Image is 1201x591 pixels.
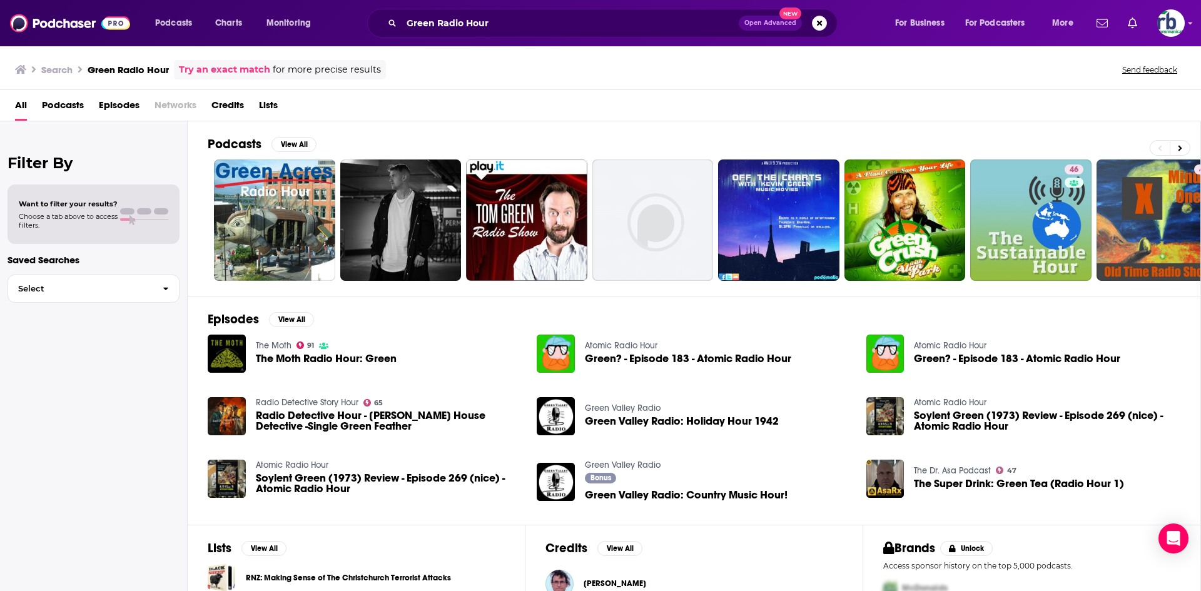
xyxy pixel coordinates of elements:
button: open menu [146,13,208,33]
a: Atomic Radio Hour [585,340,657,351]
img: Podchaser - Follow, Share and Rate Podcasts [10,11,130,35]
button: Show profile menu [1157,9,1185,37]
span: More [1052,14,1073,32]
a: Podcasts [42,95,84,121]
a: Radio Detective Hour - Becker House Detective -Single Green Feather [256,410,522,432]
a: Soylent Green (1973) Review - Episode 269 (nice) - Atomic Radio Hour [914,410,1180,432]
button: View All [241,541,286,556]
span: New [779,8,802,19]
button: View All [271,137,317,152]
a: Show notifications dropdown [1092,13,1113,34]
h2: Lists [208,540,231,556]
a: The Moth Radio Hour: Green [256,353,397,364]
a: Sam Greenspan [584,578,646,588]
a: The Super Drink: Green Tea (Radio Hour 1) [866,460,905,498]
a: 46 [1065,164,1083,174]
span: For Business [895,14,945,32]
a: Green Valley Radio: Country Music Hour! [585,490,788,500]
button: open menu [258,13,327,33]
a: 91 [296,341,315,349]
span: for more precise results [273,63,381,77]
a: PodcastsView All [208,136,317,152]
a: Green? - Episode 183 - Atomic Radio Hour [914,353,1120,364]
a: Atomic Radio Hour [914,340,986,351]
a: The Moth Radio Hour: Green [208,335,246,373]
button: Select [8,275,180,303]
a: Atomic Radio Hour [256,460,328,470]
h2: Podcasts [208,136,261,152]
span: Charts [215,14,242,32]
a: ListsView All [208,540,286,556]
a: The Moth [256,340,291,351]
span: Networks [155,95,196,121]
a: Green Valley Radio: Holiday Hour 1942 [585,416,779,427]
a: CreditsView All [545,540,642,556]
img: User Profile [1157,9,1185,37]
a: Radio Detective Story Hour [256,397,358,408]
a: Charts [207,13,250,33]
span: Logged in as johannarb [1157,9,1185,37]
span: Radio Detective Hour - [PERSON_NAME] House Detective -Single Green Feather [256,410,522,432]
h3: Search [41,64,73,76]
h2: Episodes [208,311,259,327]
img: Soylent Green (1973) Review - Episode 269 (nice) - Atomic Radio Hour [208,460,246,498]
p: Access sponsor history on the top 5,000 podcasts. [883,561,1180,570]
a: 47 [996,467,1016,474]
a: The Dr. Asa Podcast [914,465,991,476]
button: View All [597,541,642,556]
span: 46 [1070,164,1078,176]
span: Bonus [590,474,611,482]
h3: Green Radio Hour [88,64,169,76]
a: Credits [211,95,244,121]
h2: Credits [545,540,587,556]
a: Green Valley Radio [585,403,661,413]
a: Atomic Radio Hour [914,397,986,408]
span: Select [8,285,153,293]
a: The Super Drink: Green Tea (Radio Hour 1) [914,478,1124,489]
div: Search podcasts, credits, & more... [379,9,849,38]
span: Open Advanced [744,20,796,26]
a: RNZ: Making Sense of The Christchurch Terrorist Attacks [246,571,451,585]
span: For Podcasters [965,14,1025,32]
a: Try an exact match [179,63,270,77]
span: 47 [1007,468,1016,473]
span: Monitoring [266,14,311,32]
a: Show notifications dropdown [1123,13,1142,34]
img: Soylent Green (1973) Review - Episode 269 (nice) - Atomic Radio Hour [866,397,905,435]
h2: Brands [883,540,935,556]
a: Green Valley Radio [585,460,661,470]
button: Send feedback [1118,64,1181,75]
h2: Filter By [8,154,180,172]
img: Green Valley Radio: Country Music Hour! [537,463,575,501]
img: Green Valley Radio: Holiday Hour 1942 [537,397,575,435]
button: Unlock [940,541,993,556]
span: Podcasts [155,14,192,32]
img: Radio Detective Hour - Becker House Detective -Single Green Feather [208,397,246,435]
span: 65 [374,400,383,406]
a: EpisodesView All [208,311,314,327]
input: Search podcasts, credits, & more... [402,13,739,33]
a: 46 [970,159,1092,281]
a: Lists [259,95,278,121]
button: open menu [1043,13,1089,33]
span: Choose a tab above to access filters. [19,212,118,230]
a: Green? - Episode 183 - Atomic Radio Hour [866,335,905,373]
a: Soylent Green (1973) Review - Episode 269 (nice) - Atomic Radio Hour [256,473,522,494]
a: Green? - Episode 183 - Atomic Radio Hour [585,353,791,364]
span: All [15,95,27,121]
a: Episodes [99,95,139,121]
